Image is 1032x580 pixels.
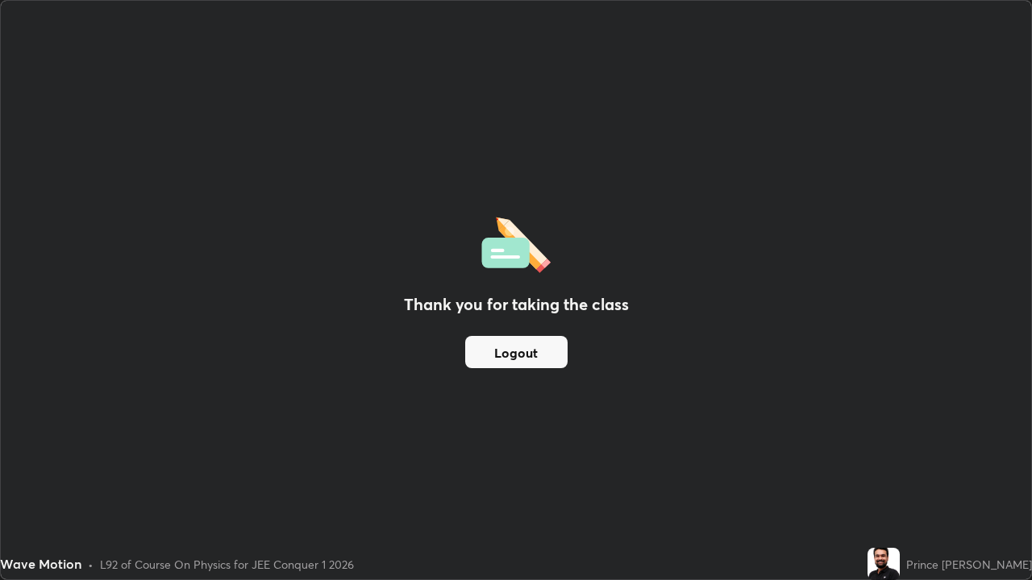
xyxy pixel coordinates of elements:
[906,556,1032,573] div: Prince [PERSON_NAME]
[88,556,94,573] div: •
[481,212,551,273] img: offlineFeedback.1438e8b3.svg
[465,336,568,368] button: Logout
[404,292,629,317] h2: Thank you for taking the class
[100,556,354,573] div: L92 of Course On Physics for JEE Conquer 1 2026
[868,548,900,580] img: 236d1313bafd498a9c64f37a3a20629f.jpg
